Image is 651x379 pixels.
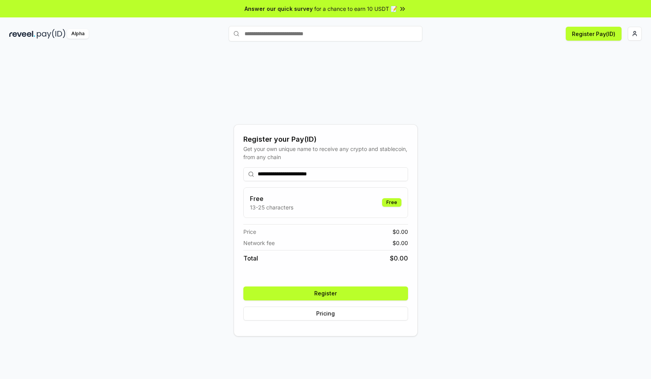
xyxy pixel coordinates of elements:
span: $ 0.00 [393,239,408,247]
div: Free [382,198,401,207]
button: Register [243,286,408,300]
span: $ 0.00 [393,228,408,236]
h3: Free [250,194,293,203]
div: Register your Pay(ID) [243,134,408,145]
span: Total [243,254,258,263]
span: for a chance to earn 10 USDT 📝 [314,5,397,13]
button: Pricing [243,307,408,321]
span: Price [243,228,256,236]
img: pay_id [37,29,65,39]
div: Alpha [67,29,89,39]
span: Network fee [243,239,275,247]
span: $ 0.00 [390,254,408,263]
img: reveel_dark [9,29,35,39]
button: Register Pay(ID) [566,27,622,41]
p: 13-25 characters [250,203,293,211]
div: Get your own unique name to receive any crypto and stablecoin, from any chain [243,145,408,161]
span: Answer our quick survey [245,5,313,13]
